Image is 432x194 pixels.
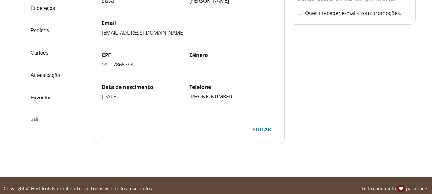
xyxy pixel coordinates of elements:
[24,67,89,84] a: Autenticação
[102,61,189,68] div: 08117865793
[3,185,429,192] div: Linha de sessão
[247,123,277,136] button: Editar
[102,93,189,100] div: [DATE]
[24,44,89,62] a: Cartões
[24,112,89,127] div: Sair
[102,83,189,90] label: Data de nascimento
[24,22,89,39] a: Pedidos
[362,185,428,192] p: Feito com muito para você.
[189,83,277,90] label: Telefone
[102,29,277,36] div: [EMAIL_ADDRESS][DOMAIN_NAME]
[102,19,277,27] label: Email
[189,93,277,100] div: [PHONE_NUMBER]
[248,123,276,136] div: Editar
[189,51,277,58] label: Gênero
[4,185,153,192] p: Copyright © Hortifruti Natural da Terra. Todos os direitos reservados.
[305,10,407,17] label: Quero receber e-mails com promoções.
[397,185,405,192] img: amor
[24,89,89,106] a: Favoritos
[102,51,189,58] label: CPF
